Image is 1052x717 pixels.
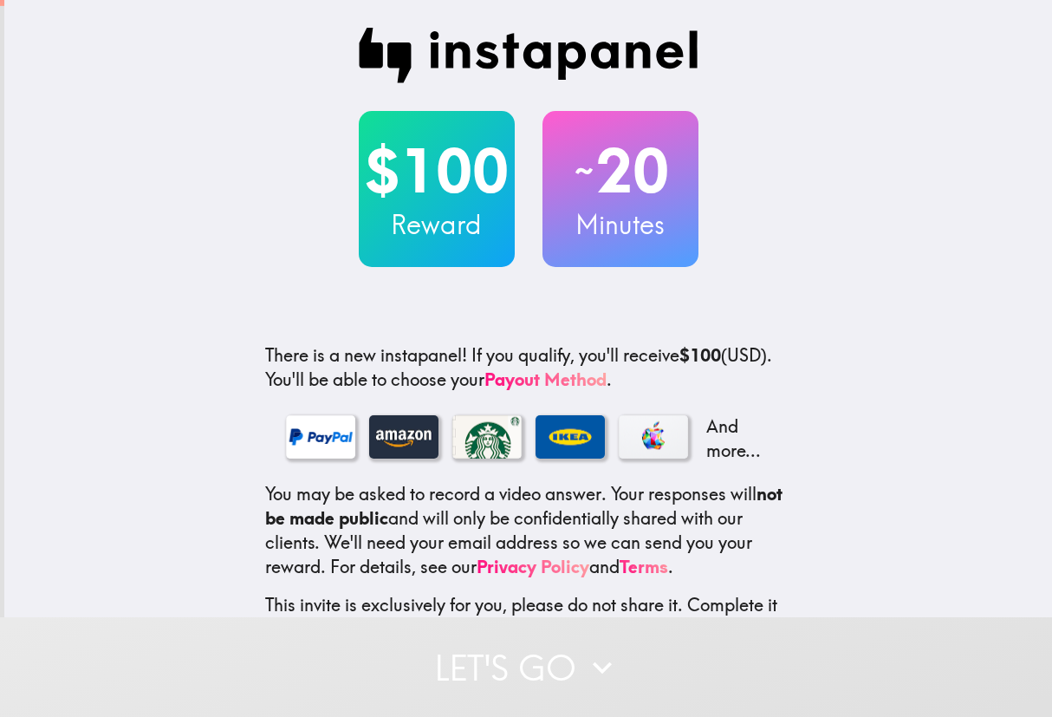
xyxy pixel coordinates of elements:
a: Privacy Policy [477,556,589,577]
img: Instapanel [359,28,698,83]
a: Payout Method [484,368,607,390]
p: If you qualify, you'll receive (USD) . You'll be able to choose your . [265,343,792,392]
p: And more... [702,414,771,463]
b: not be made public [265,483,783,529]
span: There is a new instapanel! [265,344,467,366]
b: $100 [679,344,721,366]
h3: Reward [359,206,515,243]
a: Terms [620,556,668,577]
h2: 20 [542,135,698,206]
p: You may be asked to record a video answer. Your responses will and will only be confidentially sh... [265,482,792,579]
span: ~ [572,145,596,197]
p: This invite is exclusively for you, please do not share it. Complete it soon because spots are li... [265,593,792,642]
h3: Minutes [542,206,698,243]
h2: $100 [359,135,515,206]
